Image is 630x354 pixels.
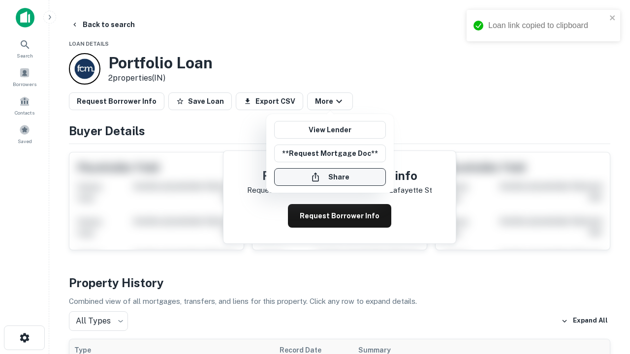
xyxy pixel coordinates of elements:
div: Loan link copied to clipboard [488,20,606,31]
a: View Lender [274,121,386,139]
iframe: Chat Widget [581,275,630,323]
button: **Request Mortgage Doc** [274,145,386,162]
button: Share [274,168,386,186]
button: close [609,14,616,23]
